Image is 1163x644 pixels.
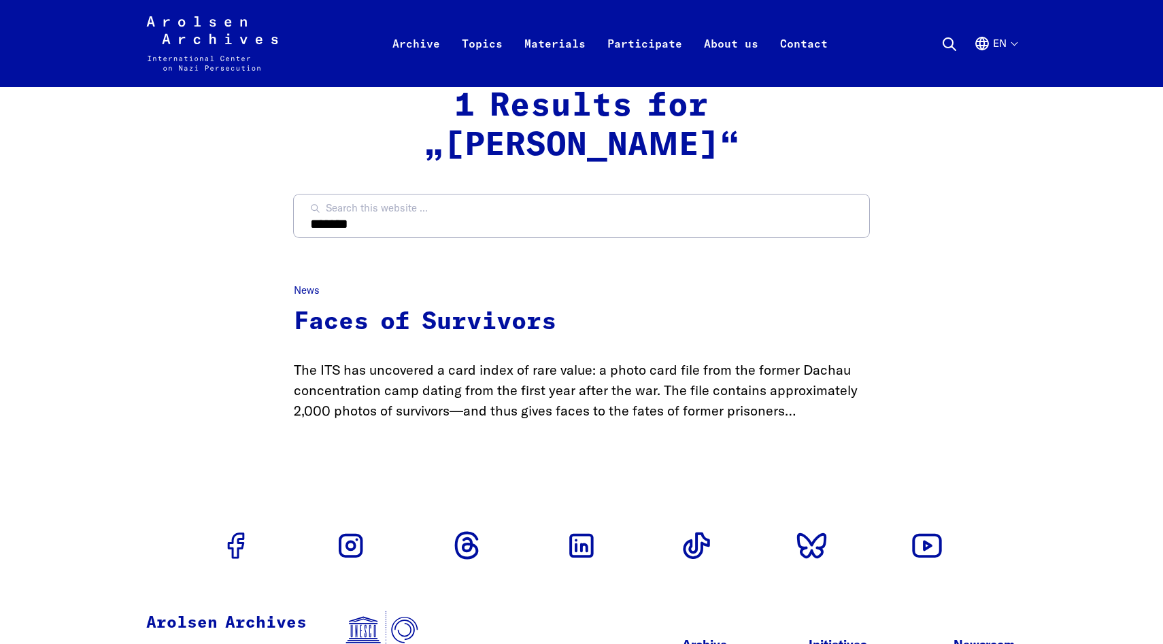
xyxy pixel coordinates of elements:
[513,33,596,87] a: Materials
[382,16,839,71] nav: Primary
[214,524,258,567] a: Go to Facebook profile
[560,524,603,567] a: Go to Linkedin profile
[146,615,307,631] strong: Arolsen Archives
[451,33,513,87] a: Topics
[329,524,373,567] a: Go to Instagram profile
[294,87,869,165] h2: 1 Results for „[PERSON_NAME]“
[294,310,556,335] a: Faces of Survivors
[294,283,869,299] p: News
[445,524,488,567] a: Go to Threads profile
[382,33,451,87] a: Archive
[294,360,869,421] p: The ITS has uncovered a card index of rare value: a photo card file from the former Dachau concen...
[693,33,769,87] a: About us
[596,33,693,87] a: Participate
[790,524,834,567] a: Go to Bluesky profile
[675,524,718,567] a: Go to Tiktok profile
[974,35,1017,84] button: English, language selection
[905,524,949,567] a: Go to Youtube profile
[769,33,839,87] a: Contact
